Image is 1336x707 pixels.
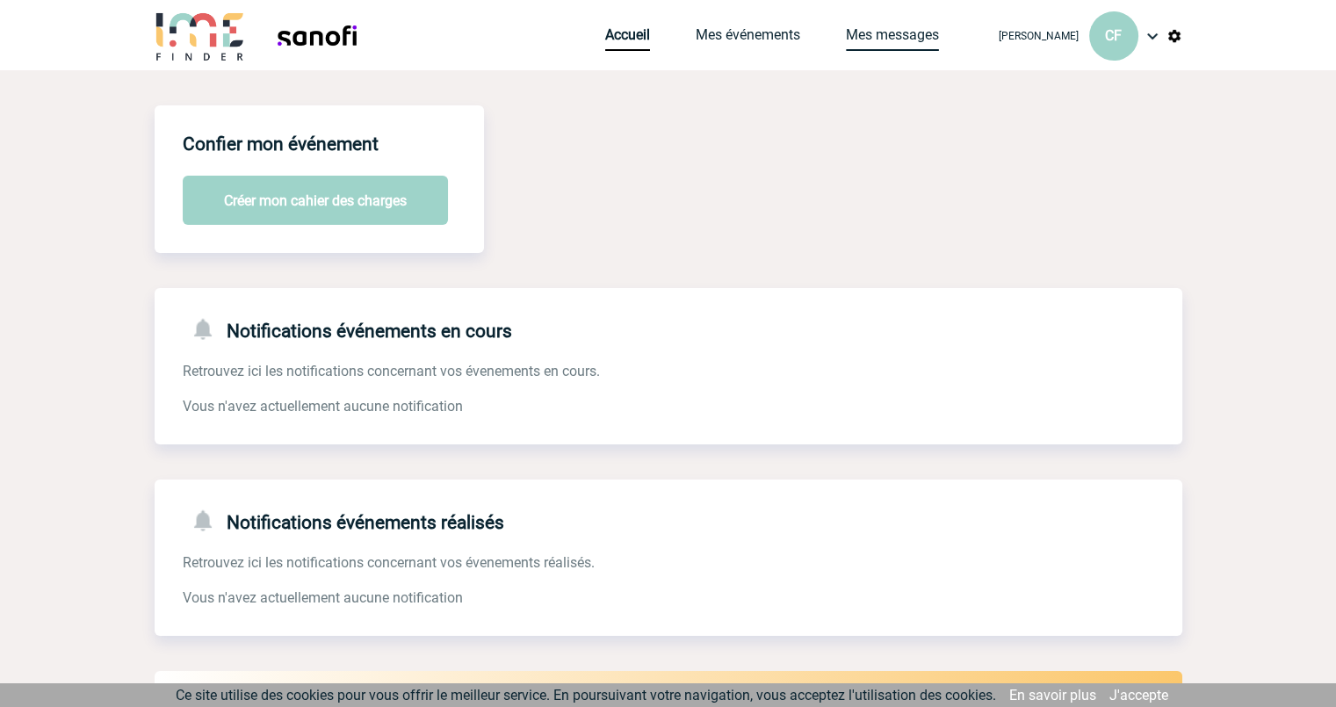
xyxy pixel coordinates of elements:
[1009,687,1096,703] a: En savoir plus
[183,176,448,225] button: Créer mon cahier des charges
[1109,687,1168,703] a: J'accepte
[999,30,1079,42] span: [PERSON_NAME]
[183,589,463,606] span: Vous n'avez actuellement aucune notification
[1105,27,1122,44] span: CF
[183,363,600,379] span: Retrouvez ici les notifications concernant vos évenements en cours.
[183,316,512,342] h4: Notifications événements en cours
[696,26,800,51] a: Mes événements
[183,554,595,571] span: Retrouvez ici les notifications concernant vos évenements réalisés.
[183,508,504,533] h4: Notifications événements réalisés
[183,133,379,155] h4: Confier mon événement
[846,26,939,51] a: Mes messages
[183,398,463,415] span: Vous n'avez actuellement aucune notification
[190,316,227,342] img: notifications-24-px-g.png
[155,11,246,61] img: IME-Finder
[190,508,227,533] img: notifications-24-px-g.png
[176,687,996,703] span: Ce site utilise des cookies pour vous offrir le meilleur service. En poursuivant votre navigation...
[605,26,650,51] a: Accueil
